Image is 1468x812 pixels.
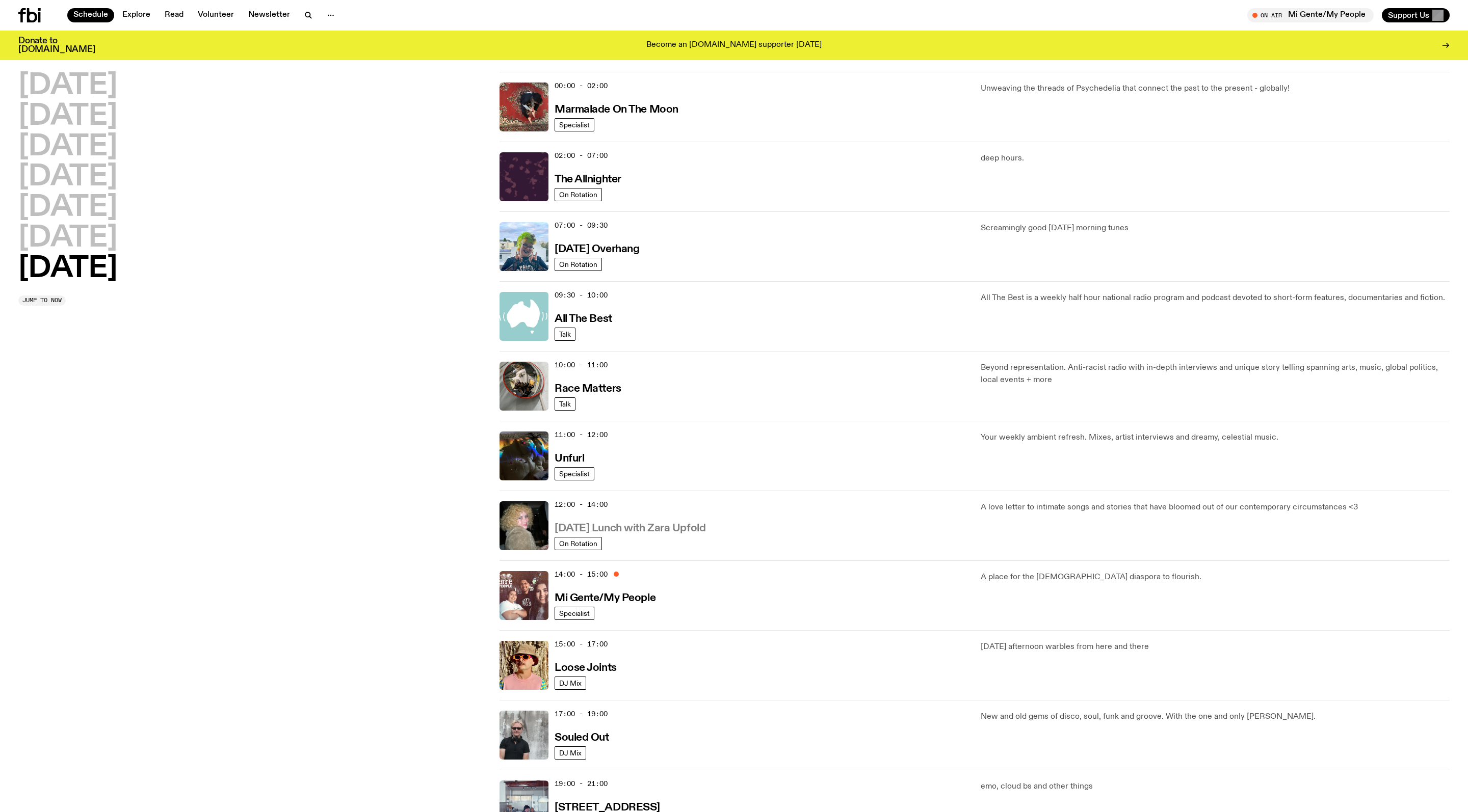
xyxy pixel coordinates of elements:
[555,709,608,719] span: 17:00 - 19:00
[555,430,608,440] span: 11:00 - 12:00
[555,104,678,115] h3: Marmalade On The Moon
[555,174,621,185] h3: The Allnighter
[555,451,584,464] a: Unfurl
[18,295,66,306] button: Jump to now
[555,242,639,255] a: [DATE] Overhang
[116,8,156,22] a: Explore
[555,360,608,370] span: 10:00 - 11:00
[981,152,1450,165] p: deep hours.
[981,431,1450,444] p: Your weekly ambient refresh. Mixes, artist interviews and dreamy, celestial music.
[555,328,575,341] a: Talk
[981,780,1450,793] p: emo, cloud bs and other things
[500,501,548,550] img: A digital camera photo of Zara looking to her right at the camera, smiling. She is wearing a ligh...
[555,453,584,464] h3: Unfurl
[67,8,114,22] a: Schedule
[18,255,117,283] button: [DATE]
[555,733,609,743] h3: Souled Out
[559,121,590,128] span: Specialist
[555,521,705,534] a: [DATE] Lunch with Zara Upfold
[555,467,594,480] a: Specialist
[555,244,639,255] h3: [DATE] Overhang
[192,8,240,22] a: Volunteer
[559,539,597,547] span: On Rotation
[555,290,608,300] span: 09:30 - 10:00
[555,397,575,411] a: Talk
[981,641,1450,653] p: [DATE] afternoon warbles from here and there
[559,330,571,338] span: Talk
[18,163,117,192] button: [DATE]
[242,8,296,22] a: Newsletter
[555,188,602,201] a: On Rotation
[555,676,586,690] a: DJ Mix
[500,83,548,131] img: Tommy - Persian Rug
[981,83,1450,95] p: Unweaving the threads of Psychedelia that connect the past to the present - globally!
[559,609,590,617] span: Specialist
[500,641,548,690] img: Tyson stands in front of a paperbark tree wearing orange sunglasses, a suede bucket hat and a pin...
[646,41,822,50] p: Become an [DOMAIN_NAME] supporter [DATE]
[500,362,548,411] img: A photo of the Race Matters team taken in a rear view or "blindside" mirror. A bunch of people of...
[18,72,117,100] button: [DATE]
[555,593,656,604] h3: Mi Gente/My People
[555,663,617,673] h3: Loose Joints
[555,312,612,324] a: All The Best
[555,258,602,271] a: On Rotation
[500,711,548,760] img: Stephen looks directly at the camera, wearing a black tee, black sunglasses and headphones around...
[555,661,617,673] a: Loose Joints
[1388,11,1429,20] span: Support Us
[18,133,117,161] button: [DATE]
[18,102,117,131] button: [DATE]
[555,382,621,394] a: Race Matters
[18,194,117,222] button: [DATE]
[555,81,608,91] span: 00:00 - 02:00
[1247,8,1374,22] button: On AirMi Gente/My People
[555,172,621,185] a: The Allnighter
[555,151,608,160] span: 02:00 - 07:00
[555,500,608,509] span: 12:00 - 14:00
[555,314,612,324] h3: All The Best
[555,591,656,604] a: Mi Gente/My People
[559,679,582,687] span: DJ Mix
[500,431,548,480] img: A piece of fabric is pierced by sewing pins with different coloured heads, a rainbow light is cas...
[559,470,590,477] span: Specialist
[555,102,678,115] a: Marmalade On The Moon
[981,222,1450,234] p: Screamingly good [DATE] morning tunes
[981,292,1450,304] p: All The Best is a weekly half hour national radio program and podcast devoted to short-form featu...
[555,221,608,230] span: 07:00 - 09:30
[22,297,62,303] span: Jump to now
[18,224,117,253] button: [DATE]
[555,570,608,579] span: 14:00 - 15:00
[18,37,95,54] h3: Donate to [DOMAIN_NAME]
[555,607,594,620] a: Specialist
[555,746,586,760] a: DJ Mix
[559,191,597,198] span: On Rotation
[555,779,608,789] span: 19:00 - 21:00
[981,362,1450,386] p: Beyond representation. Anti-racist radio with in-depth interviews and unique story telling spanni...
[1382,8,1450,22] button: Support Us
[981,711,1450,723] p: New and old gems of disco, soul, funk and groove. With the one and only [PERSON_NAME].
[159,8,190,22] a: Read
[559,400,571,408] span: Talk
[981,501,1450,513] p: A love letter to intimate songs and stories that have bloomed out of our contemporary circumstanc...
[555,523,705,534] h3: [DATE] Lunch with Zara Upfold
[559,260,597,268] span: On Rotation
[555,384,621,394] h3: Race Matters
[555,118,594,131] a: Specialist
[559,749,582,756] span: DJ Mix
[981,571,1450,583] p: A place for the [DEMOGRAPHIC_DATA] diaspora to flourish.
[555,639,608,649] span: 15:00 - 17:00
[555,537,602,550] a: On Rotation
[555,730,609,743] a: Souled Out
